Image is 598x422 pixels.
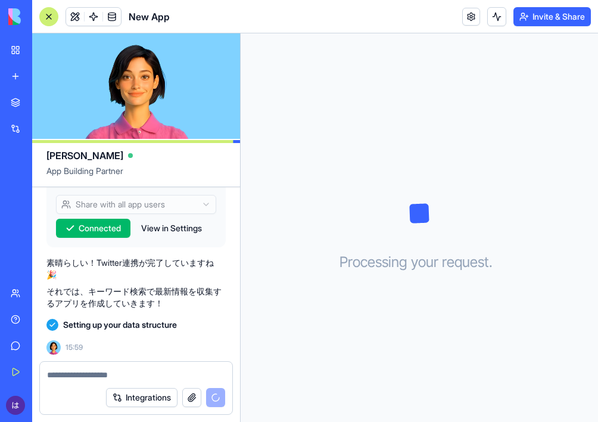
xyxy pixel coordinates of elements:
[135,219,208,238] button: View in Settings
[106,388,177,407] button: Integrations
[489,253,493,272] span: .
[129,10,170,24] span: New App
[46,165,226,187] span: App Building Partner
[56,219,130,238] button: Connected
[340,253,500,272] h3: Processing your request
[46,148,123,163] span: [PERSON_NAME]
[46,257,226,281] p: 素晴らしい！Twitter連携が完了していますね 🎉
[66,343,83,352] span: 15:59
[79,222,121,234] span: Connected
[46,340,61,355] img: Ella_00000_wcx2te.png
[6,396,25,415] img: ACg8ocKmbGJ8TDtyACfEH_RMgN_qtJNYxiua3ru5Dtk5a4ZMvbGAyQ=s96-c
[63,319,177,331] span: Setting up your data structure
[46,286,226,309] p: それでは、キーワード検索で最新情報を収集するアプリを作成していきます！
[8,8,82,25] img: logo
[513,7,591,26] button: Invite & Share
